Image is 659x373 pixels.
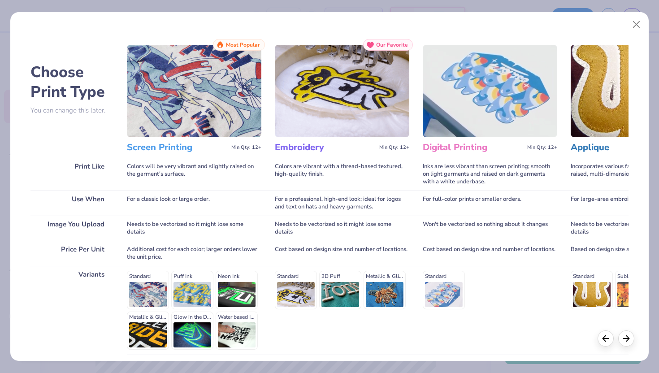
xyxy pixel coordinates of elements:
div: Inks are less vibrant than screen printing; smooth on light garments and raised on dark garments ... [423,158,557,191]
div: For a professional, high-end look; ideal for logos and text on hats and heavy garments. [275,191,409,216]
span: Our Favorite [376,42,408,48]
p: You can change this later. [30,107,113,114]
h3: Embroidery [275,142,376,153]
div: Needs to be vectorized so it might lose some details [127,216,261,241]
div: Needs to be vectorized so it might lose some details [275,216,409,241]
img: Digital Printing [423,45,557,137]
div: Won't be vectorized so nothing about it changes [423,216,557,241]
div: Cost based on design size and number of locations. [423,241,557,266]
div: Variants [30,266,113,355]
div: Use When [30,191,113,216]
div: Colors will be very vibrant and slightly raised on the garment's surface. [127,158,261,191]
div: Price Per Unit [30,241,113,266]
h2: Choose Print Type [30,62,113,102]
h3: Screen Printing [127,142,228,153]
div: Colors are vibrant with a thread-based textured, high-quality finish. [275,158,409,191]
span: Most Popular [226,42,260,48]
div: Print Like [30,158,113,191]
h3: Digital Printing [423,142,524,153]
button: Close [628,16,645,33]
span: Min Qty: 12+ [527,144,557,151]
img: Screen Printing [127,45,261,137]
div: For a classic look or large order. [127,191,261,216]
div: Image You Upload [30,216,113,241]
div: For full-color prints or smaller orders. [423,191,557,216]
span: Min Qty: 12+ [231,144,261,151]
div: Cost based on design size and number of locations. [275,241,409,266]
span: Min Qty: 12+ [379,144,409,151]
div: Additional cost for each color; larger orders lower the unit price. [127,241,261,266]
img: Embroidery [275,45,409,137]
